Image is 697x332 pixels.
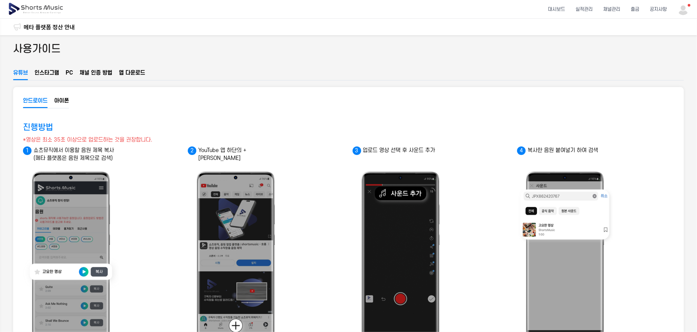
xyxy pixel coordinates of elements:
a: 출금 [625,1,644,18]
button: 채널 인증 방법 [79,69,112,80]
p: YouTube 앱 하단의 +[PERSON_NAME] [188,146,286,162]
button: PC [66,69,73,80]
a: 실적관리 [570,1,598,18]
button: 인스타그램 [34,69,59,80]
p: 업로드 영상 선택 후 사운드 추가 [353,146,451,154]
button: 아이폰 [54,97,69,108]
a: 대시보드 [543,1,570,18]
img: 사용자 이미지 [677,3,689,15]
p: 쇼츠뮤직에서 이용할 음원 제목 복사 (메타 플랫폼은 음원 제목으로 검색) [23,146,121,162]
p: 복사한 음원 붙여넣기 하여 검색 [517,146,616,154]
a: 채널관리 [598,1,625,18]
div: *영상은 최소 35초 이상으로 업로드하는 것을 권장합니다. [23,136,152,144]
a: 공지사항 [644,1,672,18]
button: 앱 다운로드 [119,69,145,80]
h2: 사용가이드 [13,42,61,56]
a: 메타 플랫폼 정산 안내 [24,23,75,32]
button: 유튜브 [13,69,28,80]
img: 알림 아이콘 [13,23,21,31]
button: 안드로이드 [23,97,48,108]
h3: 진행방법 [23,122,53,133]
